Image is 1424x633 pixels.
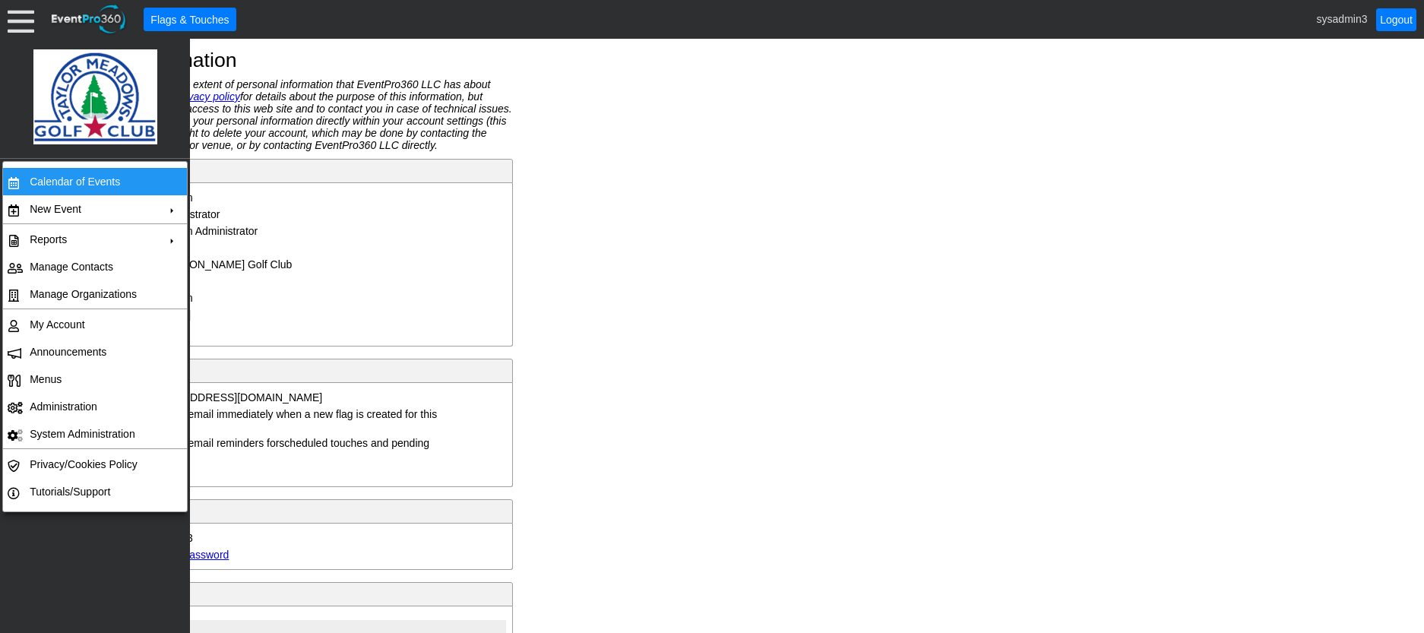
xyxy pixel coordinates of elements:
[24,338,160,366] td: Announcements
[142,391,322,404] div: [EMAIL_ADDRESS][DOMAIN_NAME]
[24,311,160,338] td: My Account
[3,451,187,478] tr: Privacy/Cookies Policy
[3,195,187,223] tr: New Event
[24,478,160,505] td: Tutorials/Support
[30,373,62,385] span: Menus
[1317,12,1368,24] span: sysadmin3
[3,366,187,393] tr: <span>Menus</span>
[24,195,160,223] td: New Event
[160,408,437,432] label: Send email immediately when a new flag is created for this user
[61,503,509,520] div: User Credentials
[49,2,128,36] img: EventPro360
[57,78,513,151] div: The information below is the extent of personal information that EventPro360 LLC has about you. Y...
[24,420,160,448] td: System Administration
[24,393,160,420] td: Administration
[3,253,187,280] tr: Manage Contacts
[24,168,160,195] td: Calendar of Events
[160,437,429,461] label: Send email reminders for
[160,437,429,461] span: scheduled touches and pending flags
[24,451,160,478] td: Privacy/Cookies Policy
[3,168,187,195] tr: Calendar of Events
[61,163,509,179] div: User Identification
[24,253,160,280] td: Manage Contacts
[147,12,232,27] span: Flags & Touches
[147,11,232,27] span: Flags & Touches
[3,338,187,366] tr: Announcements
[24,226,160,253] td: Reports
[1376,8,1416,31] a: Logout
[61,586,509,603] div: User Permissions
[3,280,187,308] tr: Manage Organizations
[157,225,258,237] div: System Administrator
[3,393,187,420] tr: Administration
[8,6,34,33] div: Menu: Click or 'Crtl+M' to toggle menu open/close
[57,50,1367,71] h1: Account Information
[3,311,187,338] tr: My Account
[24,280,160,308] td: Manage Organizations
[157,258,292,271] div: [PERSON_NAME] Golf Club
[3,226,187,253] tr: Reports
[140,530,505,546] td: sysadmin3
[61,362,509,379] div: Notifications
[157,292,441,304] div: System
[33,38,157,156] img: Logo
[176,90,240,103] a: privacy policy
[3,420,187,448] tr: System Administration
[3,478,187,505] tr: Tutorials/Support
